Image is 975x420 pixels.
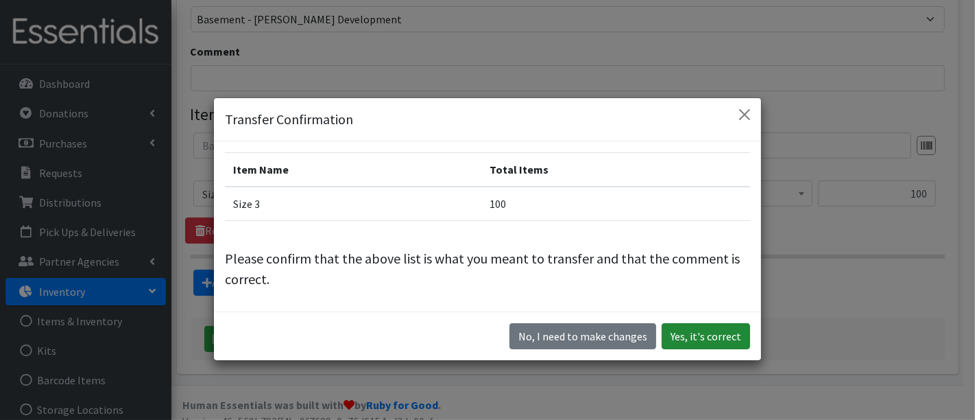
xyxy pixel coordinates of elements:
[481,187,750,221] td: 100
[662,323,750,349] button: Yes, it's correct
[734,104,756,126] button: Close
[225,109,353,130] h5: Transfer Confirmation
[481,153,750,187] th: Total Items
[225,248,750,290] p: Please confirm that the above list is what you meant to transfer and that the comment is correct.
[225,187,481,221] td: Size 3
[509,323,656,349] button: No I need to make changes
[225,153,481,187] th: Item Name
